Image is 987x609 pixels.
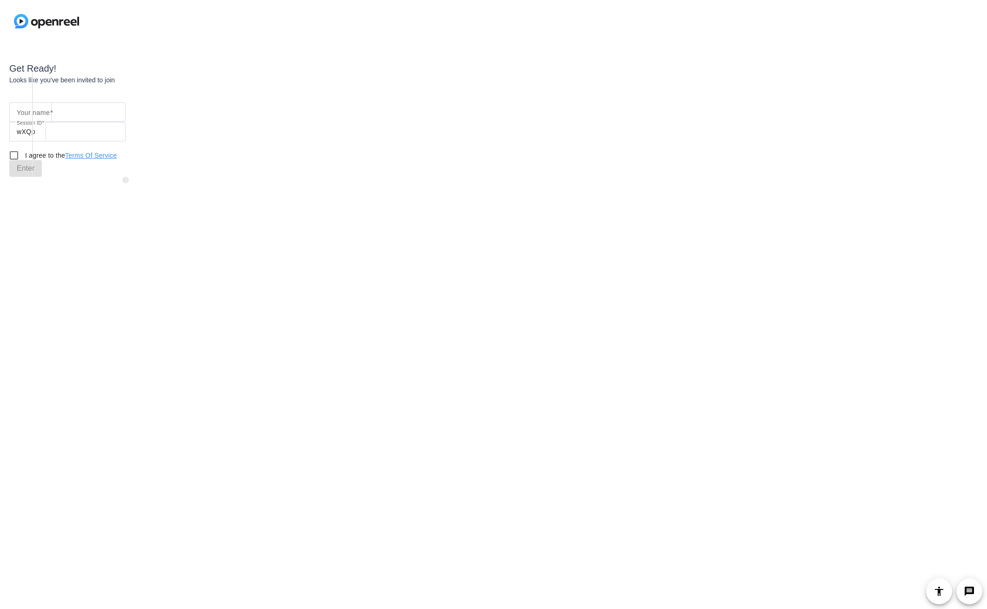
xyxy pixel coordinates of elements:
[964,586,975,597] mat-icon: message
[17,120,42,126] mat-label: Session ID
[9,61,242,75] div: Get Ready!
[9,75,242,85] div: Looks like you've been invited to join
[17,109,50,116] mat-label: Your name
[23,151,117,160] label: I agree to the
[65,152,117,159] a: Terms Of Service
[934,586,945,597] mat-icon: accessibility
